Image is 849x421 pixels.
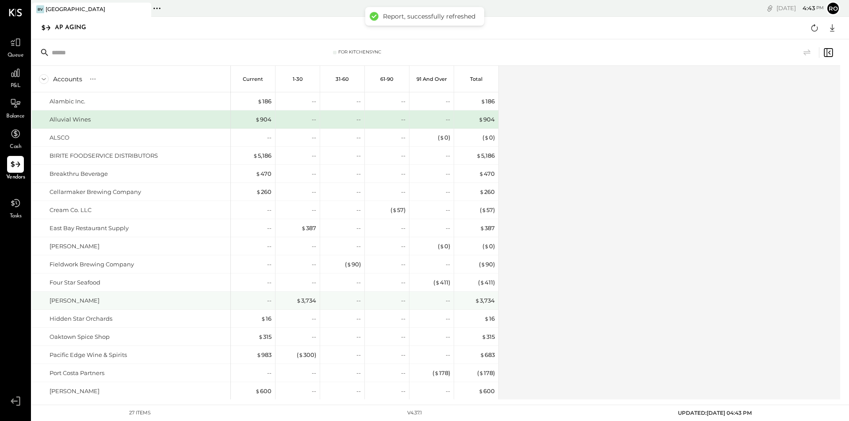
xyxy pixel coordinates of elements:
div: v 4.37.1 [407,410,422,417]
p: Current [243,76,263,82]
div: -- [401,351,405,359]
div: ( 411 ) [433,278,450,287]
div: 5,186 [253,152,272,160]
div: -- [312,333,316,341]
span: $ [480,279,485,286]
div: -- [401,260,405,269]
span: $ [256,351,261,358]
div: ( 178 ) [477,369,495,377]
span: $ [301,224,306,231]
span: $ [296,297,301,304]
div: -- [401,115,405,124]
span: $ [479,188,484,195]
span: $ [476,152,481,159]
div: -- [312,188,316,196]
div: 3,734 [475,296,495,305]
div: Cellarmaker Brewing Company [50,188,141,196]
p: 91 and Over [417,76,447,82]
div: BIRITE FOODSERVICE DISTRIBUTORS [50,152,158,160]
div: -- [356,242,361,250]
div: 387 [301,224,316,232]
div: -- [401,387,405,395]
div: -- [267,296,272,305]
p: 1-30 [293,76,303,82]
div: ( 0 ) [438,133,450,142]
div: 186 [257,97,272,106]
span: $ [258,333,263,340]
div: -- [356,351,361,359]
span: $ [484,134,489,141]
span: Tasks [10,212,22,220]
div: -- [401,315,405,323]
div: 27 items [129,410,151,417]
div: -- [446,152,450,160]
div: -- [401,97,405,106]
span: $ [261,315,266,322]
div: -- [312,242,316,250]
div: Four Star Seafood [50,278,100,287]
div: Hidden Star Orchards [50,315,112,323]
div: ( 0 ) [482,242,495,250]
div: -- [446,333,450,341]
span: $ [440,134,444,141]
div: -- [267,242,272,250]
div: Cream Co. LLC [50,206,92,214]
div: -- [356,188,361,196]
div: ( 411 ) [478,278,495,287]
div: Pacific Edge Wine & Spirits [50,351,127,359]
span: Balance [6,113,25,121]
div: BV [36,5,44,13]
div: AP Aging [55,21,95,35]
div: [PERSON_NAME] [50,387,99,395]
div: -- [356,315,361,323]
span: $ [484,243,489,250]
a: Queue [0,34,31,60]
div: -- [267,278,272,287]
div: -- [267,260,272,269]
div: ( 90 ) [345,260,361,269]
div: -- [312,369,316,377]
div: Port Costa Partners [50,369,104,377]
a: P&L [0,64,31,90]
div: 387 [480,224,495,232]
div: ( 0 ) [438,242,450,250]
div: 260 [256,188,272,196]
div: -- [356,224,361,232]
div: ( 300 ) [297,351,316,359]
span: $ [481,98,486,105]
div: -- [401,242,405,250]
span: $ [475,297,480,304]
div: 260 [479,188,495,196]
div: 16 [484,315,495,323]
span: $ [256,170,260,177]
span: $ [482,206,486,213]
div: -- [356,278,361,287]
div: -- [446,351,450,359]
p: Total [470,76,482,82]
div: 315 [482,333,495,341]
div: -- [401,296,405,305]
div: -- [267,206,272,214]
div: -- [446,224,450,232]
div: 600 [478,387,495,395]
div: -- [401,188,405,196]
div: -- [356,152,361,160]
span: $ [256,188,261,195]
div: -- [401,133,405,142]
div: -- [446,387,450,395]
div: -- [446,206,450,214]
div: -- [267,369,272,377]
div: 16 [261,315,272,323]
a: Tasks [0,195,31,220]
div: -- [312,152,316,160]
div: -- [446,296,450,305]
span: Cash [10,143,21,151]
div: ( 57 ) [480,206,495,214]
div: -- [401,224,405,232]
div: -- [356,333,361,341]
span: $ [253,152,258,159]
div: -- [356,170,361,178]
div: Accounts [53,75,82,83]
span: UPDATED: [DATE] 04:43 PM [678,410,752,416]
div: copy link [765,4,774,13]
